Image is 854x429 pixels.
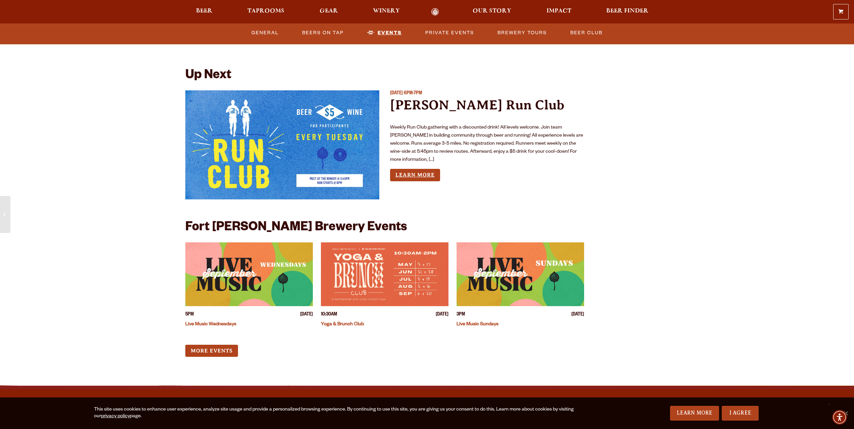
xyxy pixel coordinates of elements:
a: Learn more about Odell Run Club [390,169,440,181]
span: Winery [373,8,400,14]
a: General [249,25,281,41]
span: 5PM [185,312,194,319]
a: privacy policy [101,414,130,419]
a: [PERSON_NAME] Run Club [390,97,564,112]
div: This site uses cookies to enhance user experience, analyze site usage and provide a personalized ... [94,407,586,420]
a: Beer Club [568,25,605,41]
a: View event details [457,242,584,306]
a: More Events (opens in a new window) [185,345,238,357]
span: [DATE] [436,312,448,319]
span: [DATE] [300,312,313,319]
a: Beer [192,8,217,16]
a: Gear [315,8,342,16]
a: Live Music Sundays [457,322,499,327]
a: Events [365,25,405,41]
a: Brewery Tours [495,25,550,41]
div: Accessibility Menu [832,410,847,425]
span: Our Story [473,8,511,14]
a: Beers on Tap [299,25,346,41]
h2: Fort [PERSON_NAME] Brewery Events [185,221,407,236]
a: Private Events [423,25,477,41]
span: Impact [547,8,571,14]
span: 6PM-7PM [404,91,422,96]
span: 10:30AM [321,312,337,319]
a: View event details [321,242,448,306]
p: Weekly Run Club gathering with a discounted drink! All levels welcome. Join team [PERSON_NAME] in... [390,124,584,164]
a: I Agree [722,406,759,421]
span: Gear [320,8,338,14]
a: View event details [185,90,379,199]
a: Learn More [670,406,719,421]
a: Yoga & Brunch Club [321,322,364,327]
a: Taprooms [243,8,289,16]
a: Winery [369,8,404,16]
a: Odell Home [422,8,447,16]
a: Beer Finder [602,8,653,16]
span: Beer [196,8,212,14]
span: [DATE] [571,312,584,319]
span: Beer Finder [606,8,649,14]
a: View event details [185,242,313,306]
span: 3PM [457,312,465,319]
a: Our Story [468,8,516,16]
span: [DATE] [390,91,403,96]
a: Scroll to top [820,395,837,412]
a: Impact [542,8,576,16]
span: Taprooms [247,8,284,14]
a: Live Music Wednesdays [185,322,236,327]
h2: Up Next [185,69,231,84]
